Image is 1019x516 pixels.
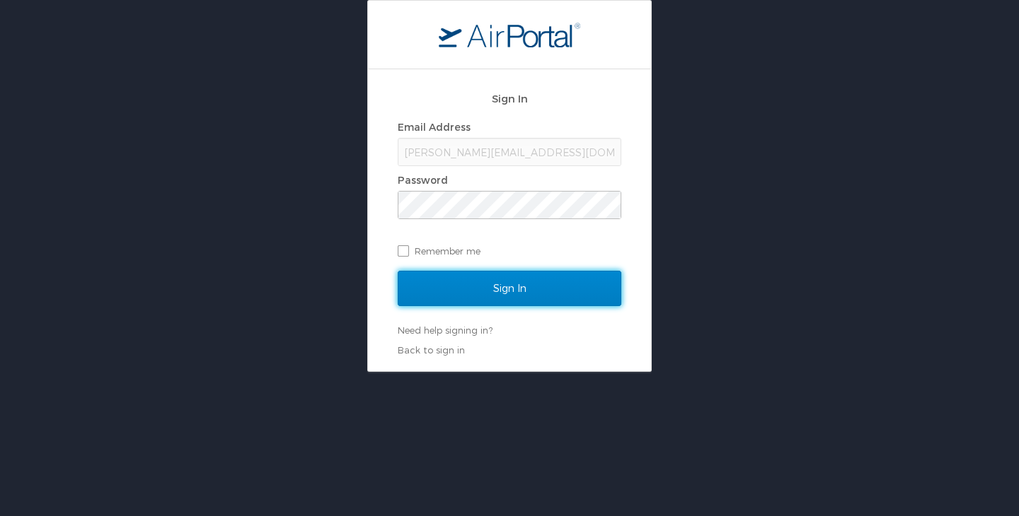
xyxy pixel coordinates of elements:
[439,22,580,47] img: logo
[398,240,621,262] label: Remember me
[398,324,493,336] a: Need help signing in?
[398,174,448,186] label: Password
[398,121,471,133] label: Email Address
[398,271,621,306] input: Sign In
[398,90,621,107] h2: Sign In
[398,344,465,356] a: Back to sign in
